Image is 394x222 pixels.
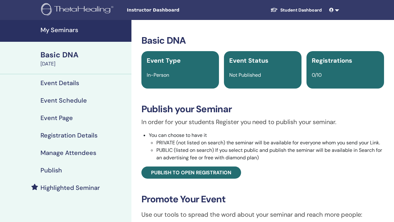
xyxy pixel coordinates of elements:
h4: Manage Attendees [40,149,96,157]
h4: Event Details [40,79,79,87]
a: Publish to open registration [141,166,241,179]
div: [DATE] [40,60,128,68]
img: logo.png [41,3,116,17]
p: Use our tools to spread the word about your seminar and reach more people: [141,210,384,219]
p: In order for your students Register you need to publish your seminar. [141,117,384,127]
h4: Event Schedule [40,97,87,104]
span: Registrations [312,56,352,65]
a: Basic DNA[DATE] [37,50,131,68]
h4: Event Page [40,114,73,122]
li: You can choose to have it [149,132,384,162]
li: PUBLIC (listed on search) If you select public and publish the seminar will be available in Searc... [156,147,384,162]
span: In-Person [147,72,169,78]
h3: Promote Your Event [141,194,384,205]
h3: Basic DNA [141,35,384,46]
h4: Highlighted Seminar [40,184,100,191]
span: Event Type [147,56,181,65]
a: Student Dashboard [265,4,327,16]
h4: My Seminars [40,26,128,34]
img: graduation-cap-white.svg [270,7,278,12]
li: PRIVATE (not listed on search) the seminar will be available for everyone whom you send your Link. [156,139,384,147]
span: Not Published [229,72,261,78]
span: Instructor Dashboard [127,7,220,13]
span: Event Status [229,56,268,65]
h4: Publish [40,166,62,174]
span: Publish to open registration [151,169,231,176]
h4: Registration Details [40,132,97,139]
div: Basic DNA [40,50,128,60]
h3: Publish your Seminar [141,104,384,115]
span: 0/10 [312,72,322,78]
